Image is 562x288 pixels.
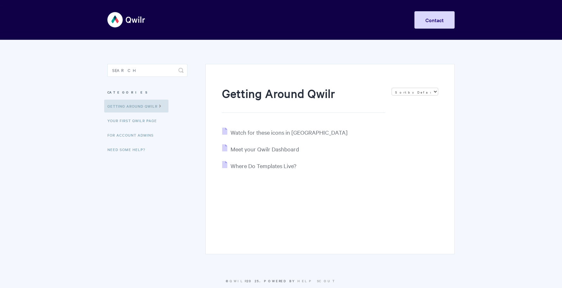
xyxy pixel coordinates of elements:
a: Need Some Help? [107,143,150,156]
h3: Categories [107,86,187,98]
a: Watch for these icons in [GEOGRAPHIC_DATA] [222,129,348,136]
a: Qwilr [230,278,247,283]
a: Getting Around Qwilr [104,100,168,113]
span: Powered by [264,278,336,283]
a: Contact [414,11,455,29]
select: Page reloads on selection [392,88,438,95]
span: Watch for these icons in [GEOGRAPHIC_DATA] [231,129,348,136]
a: Where Do Templates Live? [222,162,296,169]
p: © 2025. [107,278,455,284]
h1: Getting Around Qwilr [222,85,385,113]
img: Qwilr Help Center [107,8,146,32]
span: Where Do Templates Live? [231,162,296,169]
a: Your First Qwilr Page [107,114,162,127]
input: Search [107,64,187,77]
span: Meet your Qwilr Dashboard [231,145,299,153]
a: Meet your Qwilr Dashboard [222,145,299,153]
a: For Account Admins [107,129,159,141]
a: Help Scout [297,278,336,283]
